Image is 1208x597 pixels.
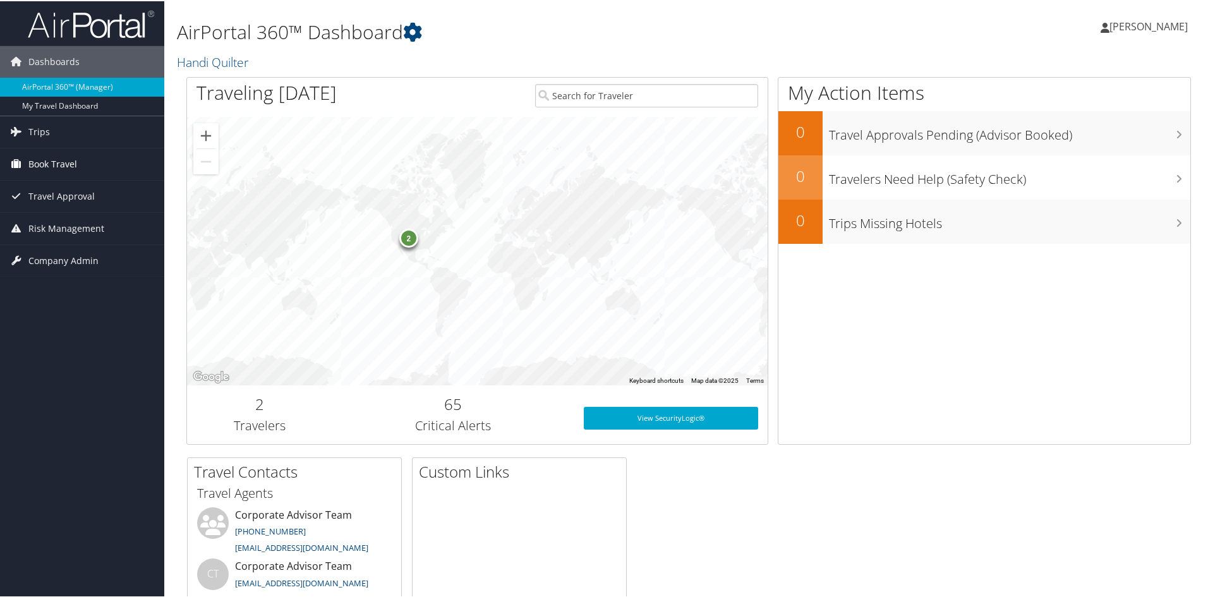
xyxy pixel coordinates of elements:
[535,83,758,106] input: Search for Traveler
[28,147,77,179] span: Book Travel
[28,212,104,243] span: Risk Management
[193,148,219,173] button: Zoom out
[399,228,418,247] div: 2
[584,406,758,428] a: View SecurityLogic®
[419,460,626,481] h2: Custom Links
[196,78,337,105] h1: Traveling [DATE]
[190,368,232,384] a: Open this area in Google Maps (opens a new window)
[778,120,823,142] h2: 0
[177,52,251,69] a: Handi Quilter
[1101,6,1200,44] a: [PERSON_NAME]
[196,416,323,433] h3: Travelers
[28,179,95,211] span: Travel Approval
[193,122,219,147] button: Zoom in
[1109,18,1188,32] span: [PERSON_NAME]
[177,18,859,44] h1: AirPortal 360™ Dashboard
[778,110,1190,154] a: 0Travel Approvals Pending (Advisor Booked)
[691,376,739,383] span: Map data ©2025
[829,207,1190,231] h3: Trips Missing Hotels
[746,376,764,383] a: Terms (opens in new tab)
[190,368,232,384] img: Google
[778,208,823,230] h2: 0
[342,392,565,414] h2: 65
[194,460,401,481] h2: Travel Contacts
[342,416,565,433] h3: Critical Alerts
[28,45,80,76] span: Dashboards
[829,163,1190,187] h3: Travelers Need Help (Safety Check)
[235,541,368,552] a: [EMAIL_ADDRESS][DOMAIN_NAME]
[778,198,1190,243] a: 0Trips Missing Hotels
[778,164,823,186] h2: 0
[28,8,154,38] img: airportal-logo.png
[629,375,684,384] button: Keyboard shortcuts
[197,483,392,501] h3: Travel Agents
[196,392,323,414] h2: 2
[28,244,99,275] span: Company Admin
[28,115,50,147] span: Trips
[197,557,229,589] div: CT
[235,576,368,588] a: [EMAIL_ADDRESS][DOMAIN_NAME]
[829,119,1190,143] h3: Travel Approvals Pending (Advisor Booked)
[235,524,306,536] a: [PHONE_NUMBER]
[191,506,398,558] li: Corporate Advisor Team
[778,154,1190,198] a: 0Travelers Need Help (Safety Check)
[778,78,1190,105] h1: My Action Items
